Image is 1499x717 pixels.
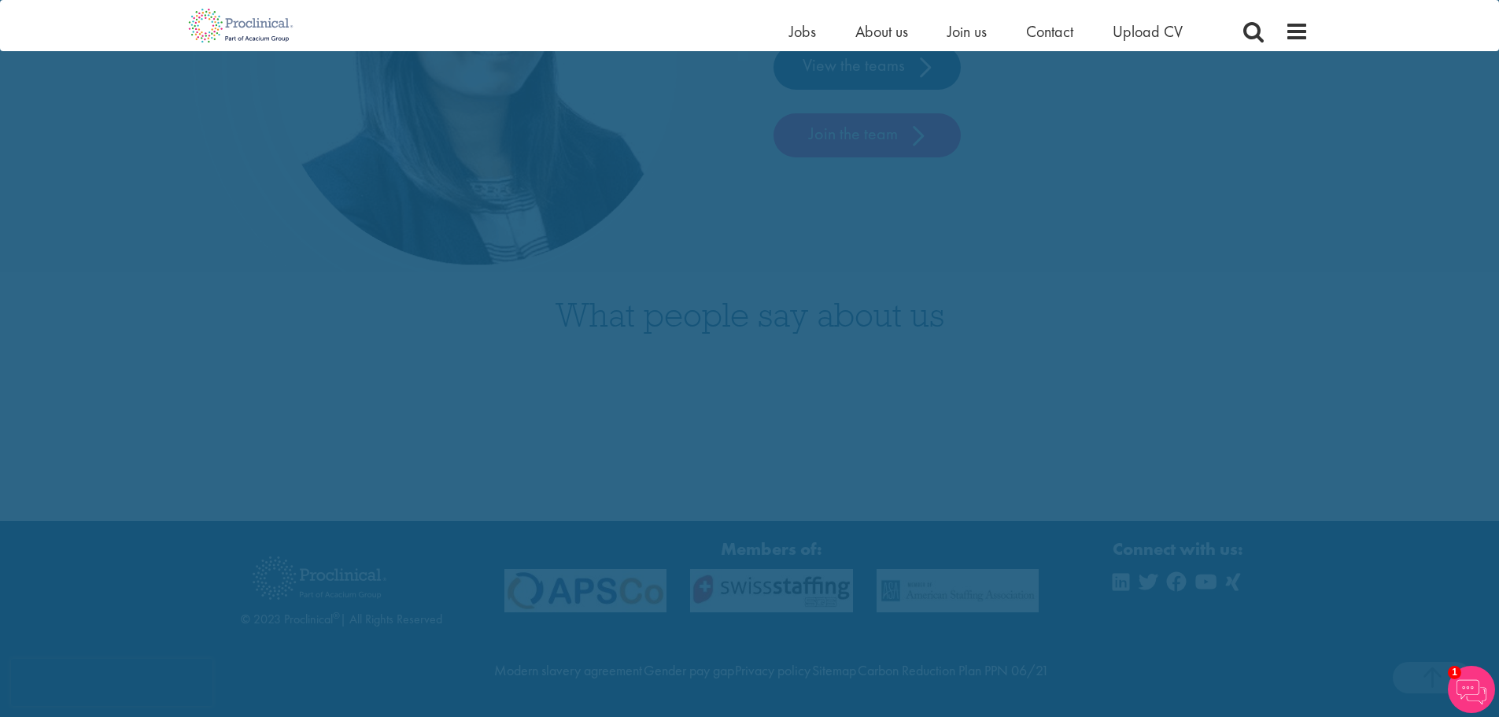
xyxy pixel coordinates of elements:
a: About us [855,21,908,42]
a: Upload CV [1113,21,1183,42]
a: Contact [1026,21,1073,42]
a: Jobs [789,21,816,42]
span: 1 [1448,666,1461,679]
img: Chatbot [1448,666,1495,713]
a: Join us [947,21,987,42]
